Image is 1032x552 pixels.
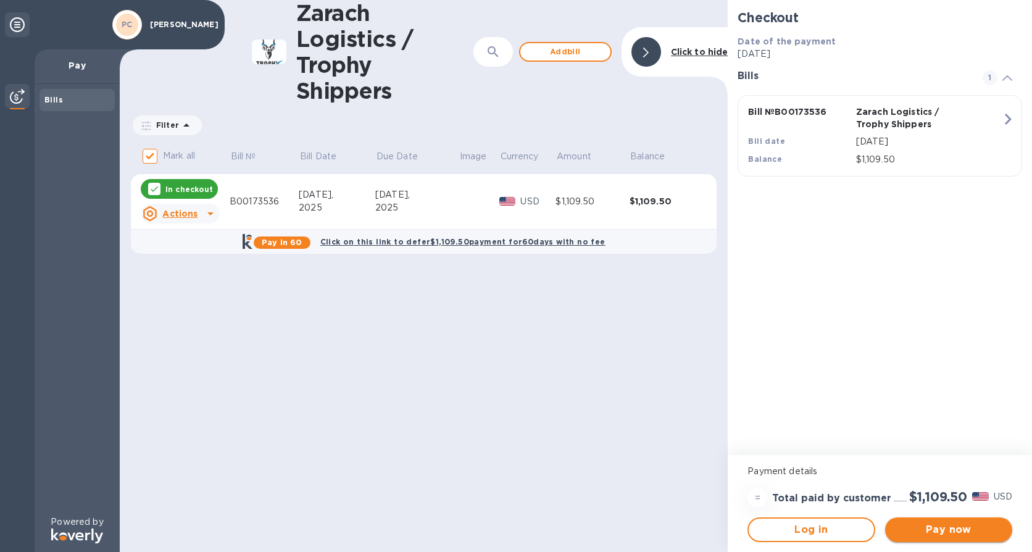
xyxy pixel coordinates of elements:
p: Bill Date [300,150,336,163]
div: [DATE], [375,188,459,201]
div: 2025 [299,201,375,214]
p: Image [460,150,487,163]
b: Balance [748,154,782,164]
button: Addbill [519,42,612,62]
h3: Total paid by customer [772,493,891,504]
h2: $1,109.50 [909,489,967,504]
p: Zarach Logistics / Trophy Shippers [856,106,959,130]
span: Due Date [377,150,434,163]
p: Bill № [231,150,256,163]
b: Date of the payment [738,36,836,46]
div: = [747,488,767,508]
p: USD [994,490,1012,503]
p: [PERSON_NAME] [150,20,212,29]
span: Log in [759,522,863,537]
span: Balance [630,150,681,163]
p: [DATE] [738,48,1022,61]
button: Log in [747,517,875,542]
p: Mark all [163,149,195,162]
div: [DATE], [299,188,375,201]
p: [DATE] [856,135,1002,148]
b: Bills [44,95,63,104]
div: $1,109.50 [556,195,629,208]
p: In checkout [165,184,213,194]
b: Bill date [748,136,785,146]
p: Filter [151,120,179,130]
span: Bill № [231,150,272,163]
div: $1,109.50 [630,195,703,207]
p: USD [520,195,556,208]
b: PC [122,20,133,29]
b: Pay in 60 [262,238,302,247]
p: Due Date [377,150,418,163]
img: USD [499,197,516,206]
button: Pay now [885,517,1012,542]
b: Click to hide [671,47,728,57]
p: Bill № B00173536 [748,106,851,118]
p: $1,109.50 [856,153,1002,166]
p: Pay [44,59,110,72]
p: Currency [501,150,539,163]
p: Amount [557,150,591,163]
h3: Bills [738,70,968,82]
span: Bill Date [300,150,352,163]
span: Add bill [530,44,601,59]
button: Bill №B00173536Zarach Logistics / Trophy ShippersBill date[DATE]Balance$1,109.50 [738,95,1022,177]
span: Pay now [895,522,1002,537]
p: Balance [630,150,665,163]
h2: Checkout [738,10,1022,25]
div: B00173536 [230,195,299,208]
b: Click on this link to defer $1,109.50 payment for 60 days with no fee [320,237,605,246]
span: Amount [557,150,607,163]
p: Powered by [51,516,103,529]
p: Payment details [747,465,1012,478]
img: Logo [51,529,103,543]
span: 1 [983,70,997,85]
img: USD [972,492,989,501]
div: 2025 [375,201,459,214]
u: Actions [162,209,198,219]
